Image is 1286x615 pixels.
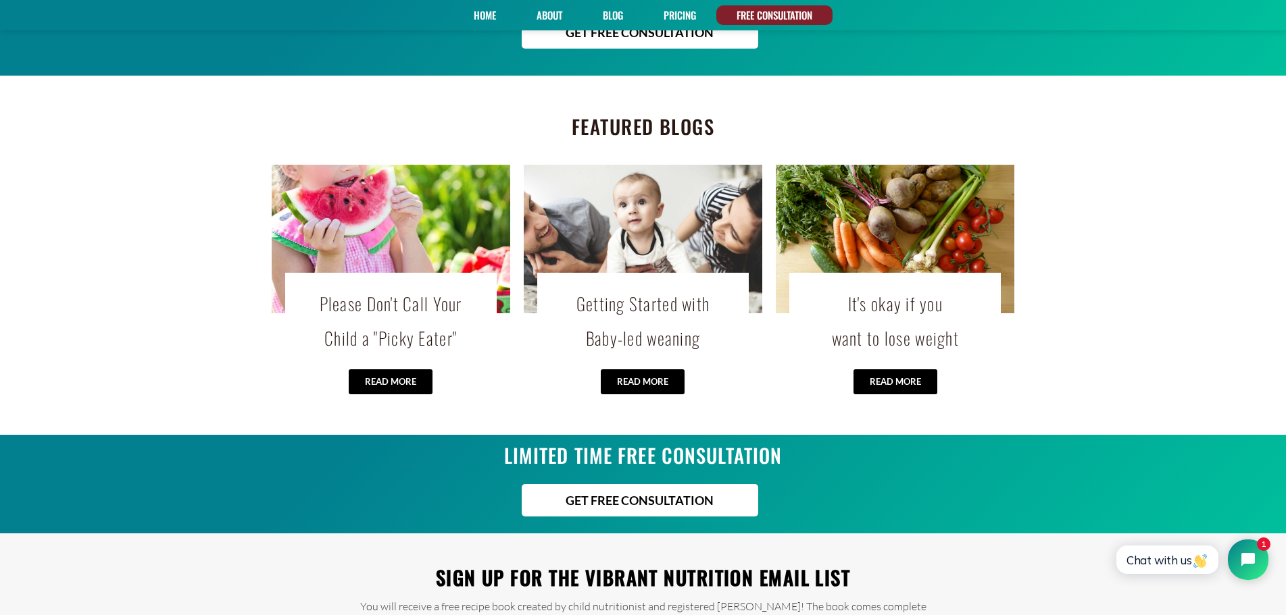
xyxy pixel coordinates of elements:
strong: Featured Blogs [572,112,714,140]
h2: Sign up for the Vibrant Nutrition email list [353,560,934,595]
a: READ MORE [854,369,937,394]
h3: It's okay if you want to lose weight [803,286,987,355]
span: READ MORE [365,377,416,386]
span: GET FREE CONSULTATION [566,494,714,506]
span: READ MORE [870,377,921,386]
a: READ MORE [601,369,685,394]
a: GET FREE CONSULTATION [522,484,758,516]
h3: Please Don't Call Your Child a "Picky Eater" [299,286,483,355]
a: GET FREE CONSULTATION [522,16,758,49]
span: READ MORE [617,377,668,386]
a: PRICING [659,5,701,25]
a: About [532,5,567,25]
h3: Getting Started with Baby-led weaning [551,286,735,355]
a: Home [469,5,501,25]
iframe: Tidio Chat [1102,528,1280,591]
span: LIMITED TIME FREE CONSULTATION [504,441,783,469]
a: FREE CONSULTATION [732,5,817,25]
span: GET FREE CONSULTATION [566,26,714,38]
a: READ MORE [349,369,432,394]
a: Blog [598,5,628,25]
